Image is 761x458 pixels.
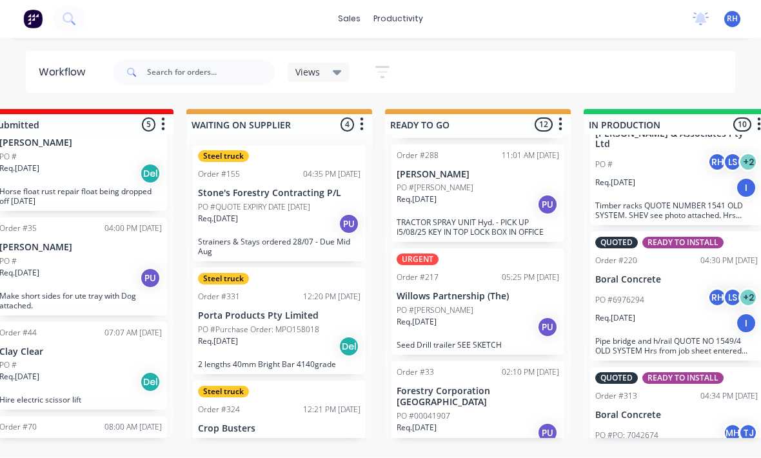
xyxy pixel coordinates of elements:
[595,337,758,356] p: Pipe bridge and h/rail QUOTE NO 1549/4 OLD SYSTEM Hrs from job sheet entered manually but not mat...
[738,424,758,443] div: TJ
[198,360,361,370] p: 2 lengths 40mm Bright Bar 4140grade
[198,151,249,163] div: Steel truck
[397,341,559,350] p: Seed Drill trailer SEE SKETCH
[502,150,559,162] div: 11:01 AM [DATE]
[723,424,742,443] div: MH
[642,237,724,249] div: READY TO INSTALL
[303,292,361,303] div: 12:20 PM [DATE]
[707,288,727,308] div: RH
[198,169,240,181] div: Order #155
[397,272,439,284] div: Order #217
[339,337,359,357] div: Del
[198,386,249,398] div: Steel truck
[397,150,439,162] div: Order #288
[303,169,361,181] div: 04:35 PM [DATE]
[198,274,249,285] div: Steel truck
[595,275,758,286] p: Boral Concrete
[595,255,637,267] div: Order #220
[736,178,756,199] div: I
[23,10,43,29] img: Factory
[397,170,559,181] p: [PERSON_NAME]
[537,423,558,444] div: PU
[595,313,635,324] p: Req. [DATE]
[397,183,473,194] p: PO #[PERSON_NAME]
[595,373,638,384] div: QUOTED
[104,223,162,235] div: 04:00 PM [DATE]
[198,437,275,448] p: PO #[PERSON_NAME]
[391,249,564,355] div: URGENTOrder #21705:25 PM [DATE]Willows Partnership (The)PO #[PERSON_NAME]Req.[DATE]PUSeed Drill t...
[391,145,564,243] div: Order #28811:01 AM [DATE][PERSON_NAME]PO #[PERSON_NAME]Req.[DATE]PUTRACTOR SPRAY UNIT Hyd. - PICK...
[707,153,727,172] div: RH
[723,288,742,308] div: LS
[397,317,437,328] p: Req. [DATE]
[397,411,450,423] p: PO #00041907
[198,202,310,214] p: PO #QUOTE EXPIRY DATE [DATE]
[738,153,758,172] div: + 2
[595,159,613,171] p: PO #
[642,373,724,384] div: READY TO INSTALL
[198,404,240,416] div: Order #324
[198,188,361,199] p: Stone's Forestry Contracting P/L
[198,214,238,225] p: Req. [DATE]
[502,367,559,379] div: 02:10 PM [DATE]
[595,295,644,306] p: PO #6976294
[140,164,161,184] div: Del
[104,328,162,339] div: 07:07 AM [DATE]
[595,201,758,221] p: Timber racks QUOTE NUMBER 1541 OLD SYSTEM. SHEV see photo attached. Hrs entered from jobsheet but...
[736,314,756,334] div: I
[397,305,473,317] p: PO #[PERSON_NAME]
[198,237,361,257] p: Strainers & Stays ordered 28/07 - Due Mid Aug
[104,422,162,433] div: 08:00 AM [DATE]
[397,194,437,206] p: Req. [DATE]
[140,268,161,289] div: PU
[397,367,434,379] div: Order #33
[295,66,320,79] span: Views
[198,336,238,348] p: Req. [DATE]
[198,292,240,303] div: Order #331
[198,324,319,336] p: PO #Purchase Order: MPO158018
[502,272,559,284] div: 05:25 PM [DATE]
[198,424,361,435] p: Crop Busters
[397,292,559,303] p: Willows Partnership (The)
[193,268,366,375] div: Steel truckOrder #33112:20 PM [DATE]Porta Products Pty LimitedPO #Purchase Order: MPO158018Req.[D...
[595,410,758,421] p: Boral Concrete
[595,129,758,151] p: [PERSON_NAME] & Associates Pty Ltd
[595,237,638,249] div: QUOTED
[397,423,437,434] p: Req. [DATE]
[738,288,758,308] div: + 2
[339,214,359,235] div: PU
[331,10,367,29] div: sales
[537,195,558,215] div: PU
[723,153,742,172] div: LS
[198,311,361,322] p: Porta Products Pty Limited
[140,372,161,393] div: Del
[595,391,637,403] div: Order #313
[700,391,758,403] div: 04:34 PM [DATE]
[367,10,430,29] div: productivity
[537,317,558,338] div: PU
[595,177,635,189] p: Req. [DATE]
[147,60,275,86] input: Search for orders...
[397,218,559,237] p: TRACTOR SPRAY UNIT Hyd. - PICK UP I5/08/25 KEY IN TOP LOCK BOX IN OFFICE
[303,404,361,416] div: 12:21 PM [DATE]
[700,255,758,267] div: 04:30 PM [DATE]
[193,146,366,262] div: Steel truckOrder #15504:35 PM [DATE]Stone's Forestry Contracting P/LPO #QUOTE EXPIRY DATE [DATE]R...
[397,386,559,408] p: Forestry Corporation [GEOGRAPHIC_DATA]
[595,430,658,442] p: PO #PO: 7042674
[39,65,92,81] div: Workflow
[727,14,738,25] span: RH
[397,254,439,266] div: URGENT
